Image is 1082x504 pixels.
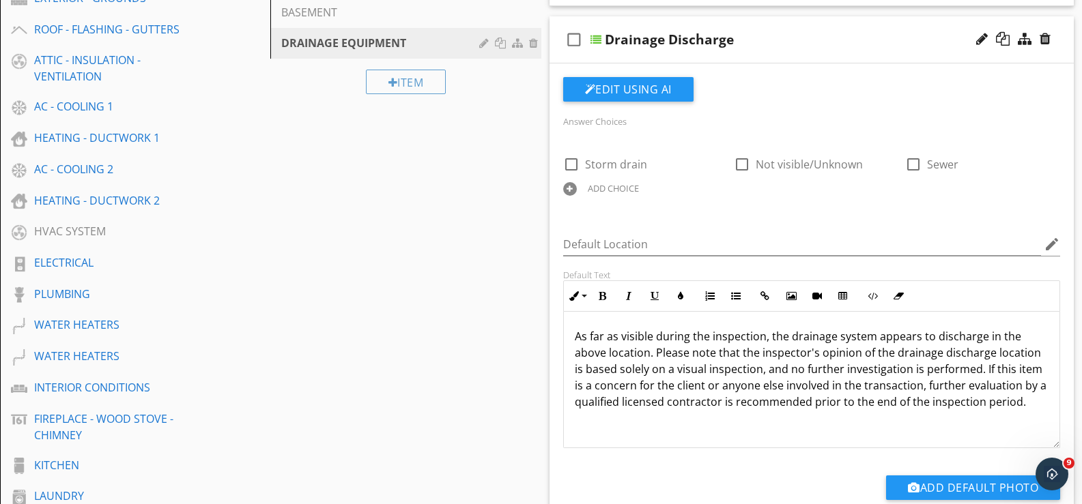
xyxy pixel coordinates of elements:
div: HEATING - DUCTWORK 2 [34,192,205,209]
span: Not visible/Unknown [756,157,863,172]
button: Ordered List [697,283,723,309]
div: AC - COOLING 2 [34,161,205,177]
button: Underline (Ctrl+U) [642,283,668,309]
span: Sewer [927,157,958,172]
i: edit [1044,236,1060,252]
div: WATER HEATERS [34,348,205,364]
div: INTERIOR CONDITIONS [34,379,205,396]
div: ADD CHOICE [588,183,639,194]
div: AC - COOLING 1 [34,98,205,115]
div: ATTIC - INSULATION - VENTILATION [34,52,205,85]
div: PLUMBING [34,286,205,302]
div: Default Text [563,269,1061,280]
i: check_box_outline_blank [563,23,585,56]
button: Colors [668,283,694,309]
button: Add Default Photo [886,475,1060,500]
div: ROOF - FLASHING - GUTTERS [34,21,205,38]
div: FIREPLACE - WOOD STOVE - CHIMNEY [34,411,205,443]
div: WATER HEATERS [34,316,205,333]
div: Drainage Discharge [605,31,734,48]
div: HEATING - DUCTWORK 1 [34,130,205,146]
iframe: Intercom live chat [1036,458,1068,490]
button: Code View [859,283,885,309]
div: LAUNDRY [34,488,205,504]
button: Italic (Ctrl+I) [616,283,642,309]
span: Storm drain [585,157,647,172]
div: BASEMENT [281,4,483,20]
button: Insert Video [804,283,830,309]
button: Unordered List [723,283,749,309]
span: 9 [1064,458,1074,469]
button: Inline Style [564,283,590,309]
button: Insert Image (Ctrl+P) [778,283,804,309]
div: ELECTRICAL [34,254,205,271]
button: Clear Formatting [885,283,911,309]
p: As far as visible during the inspection, the drainage system appears to discharge in the above lo... [575,328,1049,410]
button: Bold (Ctrl+B) [590,283,616,309]
div: DRAINAGE EQUIPMENT [281,35,483,51]
button: Insert Table [830,283,856,309]
button: Edit Using AI [563,77,694,102]
div: KITCHEN [34,457,205,473]
button: Insert Link (Ctrl+K) [752,283,778,309]
div: HVAC SYSTEM [34,223,205,239]
input: Default Location [563,233,1042,256]
label: Answer Choices [563,115,627,128]
div: Item [366,70,446,94]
